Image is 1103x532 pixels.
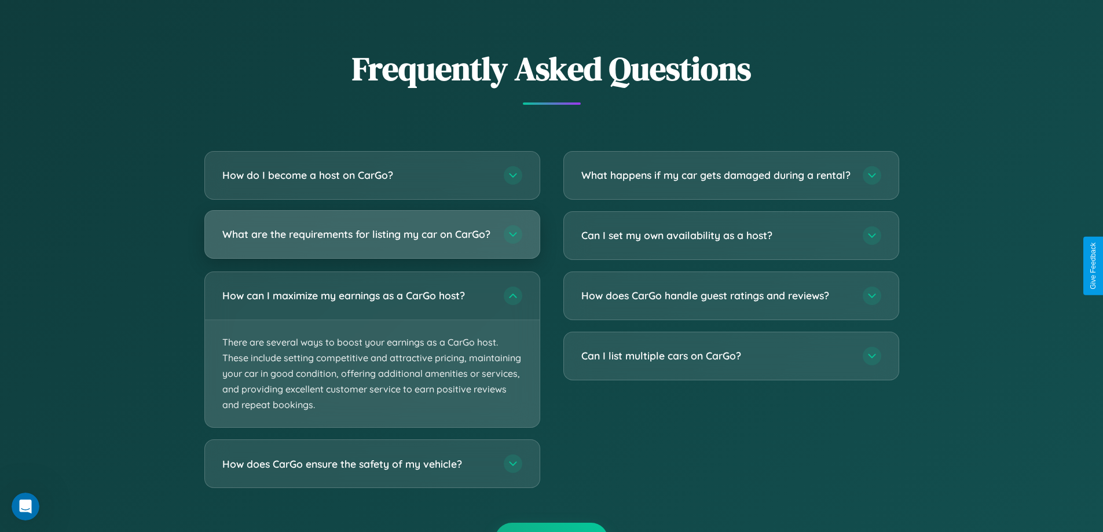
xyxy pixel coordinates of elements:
p: There are several ways to boost your earnings as a CarGo host. These include setting competitive ... [205,320,540,428]
h3: How does CarGo ensure the safety of my vehicle? [222,457,492,471]
h3: Can I list multiple cars on CarGo? [581,348,851,363]
h3: What are the requirements for listing my car on CarGo? [222,227,492,241]
h2: Frequently Asked Questions [204,46,899,91]
h3: What happens if my car gets damaged during a rental? [581,168,851,182]
div: Give Feedback [1089,243,1097,289]
h3: How can I maximize my earnings as a CarGo host? [222,288,492,303]
h3: Can I set my own availability as a host? [581,228,851,243]
h3: How do I become a host on CarGo? [222,168,492,182]
h3: How does CarGo handle guest ratings and reviews? [581,288,851,303]
iframe: Intercom live chat [12,493,39,520]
